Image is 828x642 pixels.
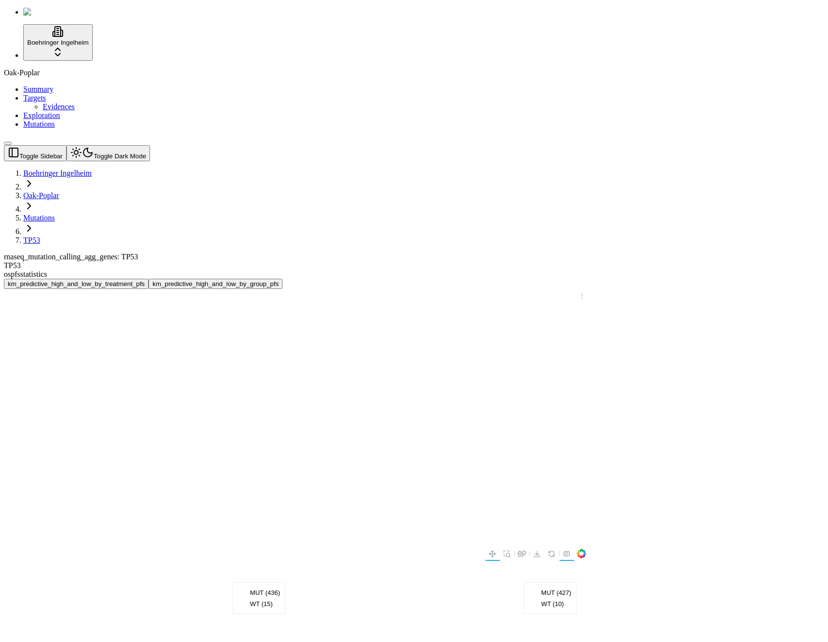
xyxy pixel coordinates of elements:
button: Toggle Sidebar [4,145,66,161]
img: Numenos [23,8,61,17]
a: Oak-Poplar [23,191,59,200]
div: TP53 [4,261,731,270]
span: os [4,270,11,278]
button: km_predictive_high_and_low_by_treatment_pfs [4,279,149,289]
button: km_predictive_high_and_low_by_group_pfs [149,279,282,289]
a: TP53 [23,236,40,244]
nav: breadcrumb [4,169,731,245]
span: pfs [11,270,20,278]
span: statistics [20,270,47,278]
a: Exploration [23,111,60,119]
button: Toggle Dark Mode [66,145,150,161]
span: Boehringer Ingelheim [27,39,89,46]
span: Toggle Dark Mode [94,152,146,160]
div: Oak-Poplar [4,68,824,77]
a: Evidences [43,102,75,111]
div: rnaseq_mutation_calling_agg_genes: TP53 [4,253,731,261]
button: Boehringer Ingelheim [23,24,93,61]
a: Mutations [23,120,55,128]
a: Mutations [23,214,55,222]
a: Summary [23,85,53,93]
a: Targets [23,94,46,102]
a: Boehringer Ingelheim [23,169,92,177]
button: Toggle Sidebar [4,142,12,145]
span: Toggle Sidebar [19,152,63,160]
